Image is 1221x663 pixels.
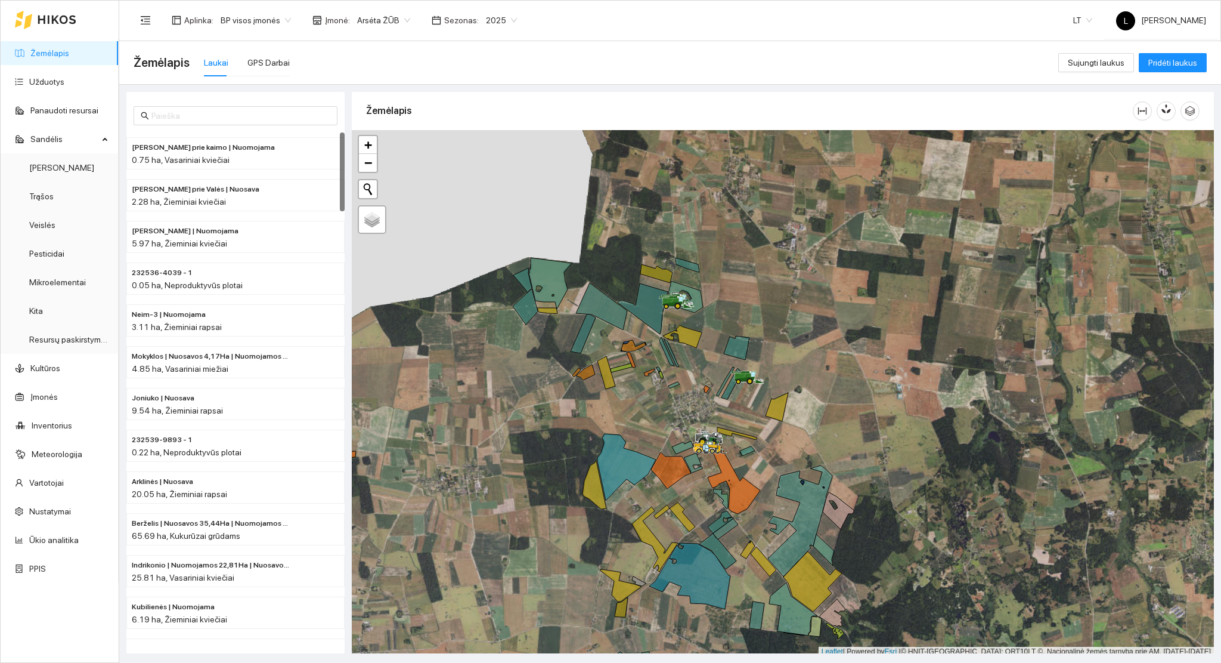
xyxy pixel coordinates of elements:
span: 3.11 ha, Žieminiai rapsai [132,322,222,332]
div: Laukai [204,56,228,69]
a: Kita [29,306,43,316]
span: Neim-3 | Nuomojama [132,309,206,320]
a: Esri [885,647,897,656]
span: + [364,137,372,152]
span: 2.28 ha, Žieminiai kviečiai [132,197,226,206]
span: BP visos įmonės [221,11,291,29]
span: Įmonė : [325,14,350,27]
span: 4.85 ha, Vasariniai miežiai [132,364,228,374]
a: Zoom out [359,154,377,172]
input: Paieška [151,109,330,122]
a: Įmonės [30,392,58,402]
a: Inventorius [32,421,72,430]
button: Sujungti laukus [1058,53,1134,72]
div: Žemėlapis [366,94,1133,128]
span: Rolando prie kaimo | Nuomojama [132,142,275,153]
span: L [1124,11,1128,30]
a: Žemėlapis [30,48,69,58]
a: Mikroelementai [29,277,86,287]
span: [PERSON_NAME] [1116,16,1206,25]
button: Pridėti laukus [1139,53,1207,72]
span: Žemėlapis [134,53,190,72]
span: Joniuko | Nuosava [132,393,194,404]
a: Meteorologija [32,449,82,459]
span: Arsėta ŽŪB [357,11,410,29]
a: Veislės [29,220,55,230]
span: | [899,647,901,656]
span: Kubilienės | Nuomojama [132,602,215,613]
span: 0.22 ha, Neproduktyvūs plotai [132,448,241,457]
div: GPS Darbai [247,56,290,69]
a: Panaudoti resursai [30,106,98,115]
span: 0.75 ha, Vasariniai kviečiai [132,155,230,165]
span: 65.69 ha, Kukurūzai grūdams [132,531,240,541]
span: Sujungti laukus [1068,56,1124,69]
div: | Powered by © HNIT-[GEOGRAPHIC_DATA]; ORT10LT ©, Nacionalinė žemės tarnyba prie AM, [DATE]-[DATE] [819,647,1214,657]
span: shop [312,16,322,25]
span: calendar [432,16,441,25]
span: Arklinės | Nuosava [132,476,193,488]
span: search [141,112,149,120]
a: Vartotojai [29,478,64,488]
a: Pesticidai [29,249,64,258]
span: 20.05 ha, Žieminiai rapsai [132,489,227,499]
span: Sandėlis [30,127,98,151]
a: Zoom in [359,136,377,154]
a: Sujungti laukus [1058,58,1134,67]
span: Rolando prie Valės | Nuosava [132,184,259,195]
span: Indrikonio | Nuomojamos 22,81Ha | Nuosavos 3,00 Ha [132,560,292,571]
button: Initiate a new search [359,180,377,198]
a: Leaflet [822,647,843,656]
span: 232536-4039 - 1 [132,267,193,279]
span: Aplinka : [184,14,213,27]
span: Sezonas : [444,14,479,27]
button: menu-fold [134,8,157,32]
span: 232539-9893 - 1 [132,434,193,446]
span: 2025 [486,11,517,29]
span: 0.05 ha, Neproduktyvūs plotai [132,280,243,290]
a: Ūkio analitika [29,535,79,545]
span: Pridėti laukus [1148,56,1197,69]
a: PPIS [29,564,46,573]
span: 9.54 ha, Žieminiai rapsai [132,406,223,415]
a: Layers [359,206,385,233]
a: Nustatymai [29,507,71,516]
a: Kultūros [30,363,60,373]
a: Trąšos [29,192,54,201]
button: column-width [1133,101,1152,121]
span: LT [1073,11,1092,29]
span: Mokyklos | Nuosavos 4,17Ha | Nuomojamos 0,68Ha [132,351,292,362]
span: column-width [1133,106,1151,116]
span: layout [172,16,181,25]
span: Ginaičių Valiaus | Nuomojama [132,226,238,237]
span: 25.81 ha, Vasariniai kviečiai [132,573,234,582]
span: − [364,155,372,170]
a: Pridėti laukus [1139,58,1207,67]
span: 6.19 ha, Žieminiai kviečiai [132,615,227,624]
a: Užduotys [29,77,64,87]
span: Berželis | Nuosavos 35,44Ha | Nuomojamos 30,25Ha [132,518,292,529]
span: 5.97 ha, Žieminiai kviečiai [132,239,227,248]
a: [PERSON_NAME] [29,163,94,172]
span: menu-fold [140,15,151,26]
a: Resursų paskirstymas [29,335,110,344]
